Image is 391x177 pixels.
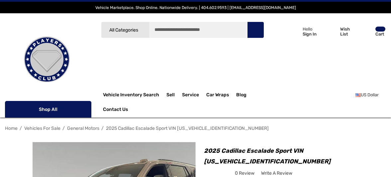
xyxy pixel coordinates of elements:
[261,170,292,176] span: Write a Review
[236,92,246,99] a: Blog
[290,27,299,36] svg: Icon User Account
[247,22,264,38] button: Search
[166,88,182,102] a: Sell
[101,22,149,38] a: All Categories Icon Arrow Down Icon Arrow Up
[24,126,60,131] a: Vehicles For Sale
[166,92,175,99] span: Sell
[95,5,296,10] span: Vehicle Marketplace. Shop Online. Nationwide Delivery. | 404.602.9593 | [EMAIL_ADDRESS][DOMAIN_NAME]
[361,27,371,36] svg: Review Your Cart
[303,32,317,37] p: Sign In
[106,126,269,131] a: 2025 Cadillac Escalade Sport VIN [US_VEHICLE_IDENTIFICATION_NUMBER]
[377,125,386,132] a: Next
[358,20,386,46] a: Cart with 0 items
[375,32,385,37] p: Cart
[139,28,144,33] svg: Icon Arrow Down
[303,27,317,32] p: Hello
[103,92,159,99] a: Vehicle Inventory Search
[109,27,138,33] span: All Categories
[204,145,386,167] h1: 2025 Cadillac Escalade Sport VIN [US_VEHICLE_IDENTIFICATION_NUMBER]
[14,26,80,93] img: Players Club | Cars For Sale
[103,107,128,114] a: Contact Us
[5,126,18,131] a: Home
[12,106,22,113] svg: Icon Line
[67,126,99,131] a: General Motors
[326,27,337,37] svg: Wish List
[340,27,358,37] p: Wish List
[206,92,229,99] span: Car Wraps
[182,92,199,99] a: Service
[5,123,386,134] nav: Breadcrumb
[79,107,84,112] svg: Icon Arrow Down
[355,88,386,102] a: USD
[366,125,376,132] a: Previous
[323,20,358,43] a: Wish List Wish List
[282,20,320,43] a: Sign in
[5,101,91,118] p: Shop All
[206,88,236,102] a: Car Wraps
